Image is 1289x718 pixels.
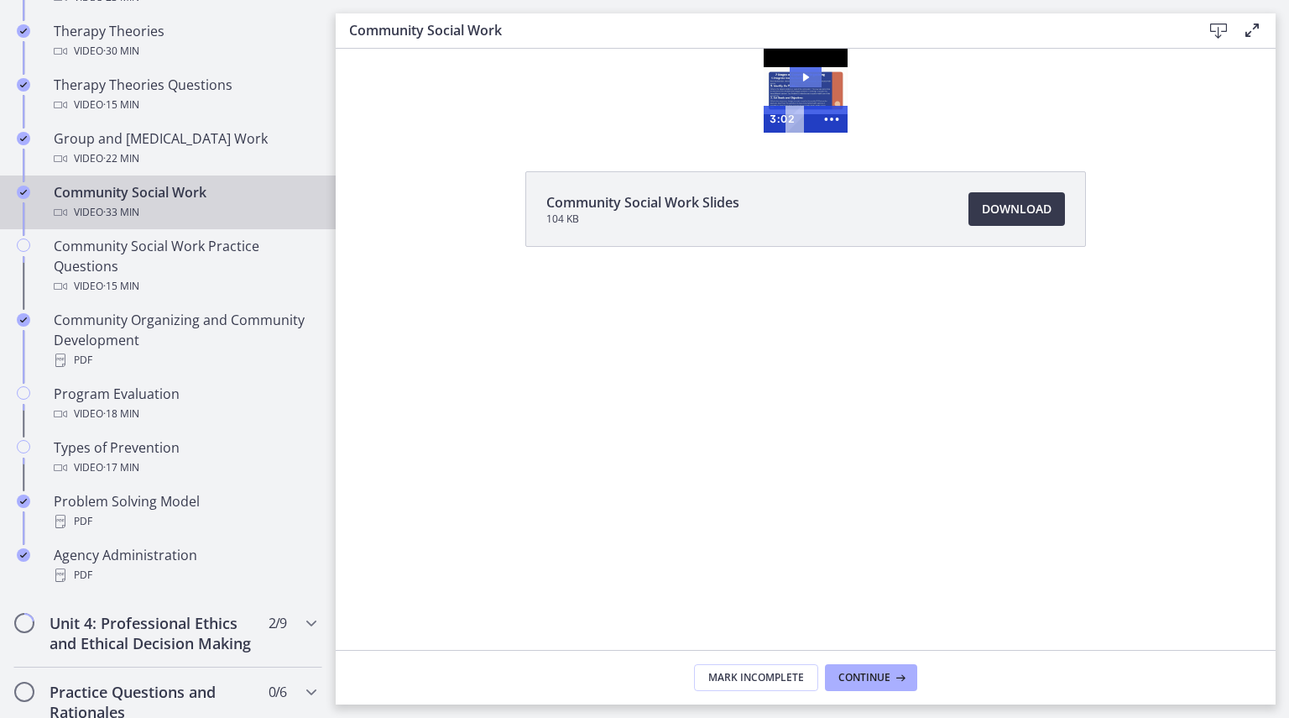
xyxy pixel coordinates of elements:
span: 0 / 6 [269,682,286,702]
div: Video [54,458,316,478]
div: Video [54,202,316,223]
h2: Unit 4: Professional Ethics and Ethical Decision Making [50,613,254,653]
div: Agency Administration [54,545,316,585]
div: PDF [54,350,316,370]
i: Completed [17,132,30,145]
div: Therapy Theories [54,21,316,61]
i: Completed [17,78,30,92]
h3: Community Social Work [349,20,1175,40]
a: Download [968,192,1065,226]
div: Video [54,149,316,169]
i: Completed [17,495,30,508]
div: Video [54,404,316,424]
span: Download [982,199,1052,219]
span: 2 / 9 [269,613,286,633]
i: Completed [17,24,30,38]
iframe: Video Lesson [336,49,1276,133]
i: Completed [17,186,30,199]
div: Program Evaluation [54,384,316,424]
div: Problem Solving Model [54,491,316,532]
span: · 30 min [103,41,139,61]
div: Community Organizing and Community Development [54,310,316,370]
div: Community Social Work Practice Questions [54,236,316,296]
span: · 22 min [103,149,139,169]
div: Group and [MEDICAL_DATA] Work [54,128,316,169]
div: Types of Prevention [54,438,316,478]
span: · 15 min [103,276,139,296]
div: PDF [54,511,316,532]
span: · 18 min [103,404,139,424]
button: Mark Incomplete [694,664,818,691]
span: · 15 min [103,95,139,115]
span: Community Social Work Slides [546,192,739,212]
span: · 33 min [103,202,139,223]
div: Video [54,41,316,61]
button: Continue [825,664,917,691]
i: Completed [17,313,30,327]
span: 104 KB [546,212,739,226]
span: Mark Incomplete [708,671,804,684]
div: PDF [54,565,316,585]
span: Continue [838,671,890,684]
span: · 17 min [103,458,139,478]
div: Therapy Theories Questions [54,75,316,115]
div: Video [54,276,316,296]
div: Video [54,95,316,115]
div: Playbar [458,57,472,84]
button: Show more buttons [480,57,512,84]
div: Community Social Work [54,182,316,223]
i: Completed [17,548,30,562]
